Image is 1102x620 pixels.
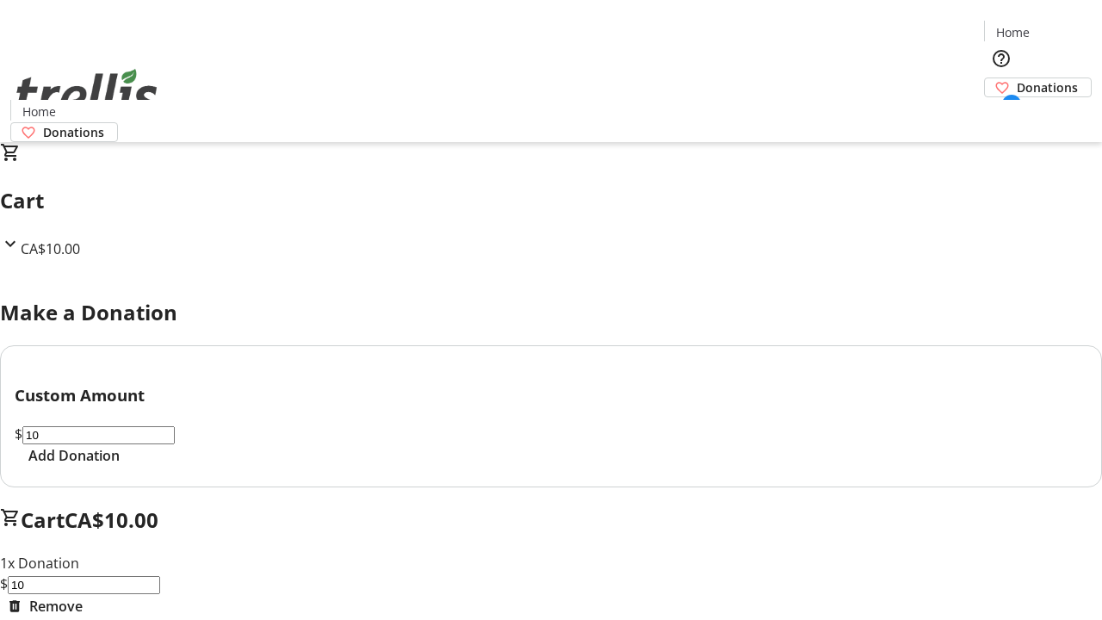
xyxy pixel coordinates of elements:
span: Donations [43,123,104,141]
button: Help [984,41,1018,76]
button: Cart [984,97,1018,132]
h3: Custom Amount [15,383,1087,407]
span: Donations [1017,78,1078,96]
a: Donations [984,77,1092,97]
a: Home [11,102,66,121]
a: Home [985,23,1040,41]
span: Home [22,102,56,121]
img: Orient E2E Organization RHEd66kvN3's Logo [10,50,164,136]
span: Remove [29,596,83,617]
input: Donation Amount [8,576,160,594]
button: Add Donation [15,445,133,466]
span: CA$10.00 [21,239,80,258]
input: Donation Amount [22,426,175,444]
a: Donations [10,122,118,142]
span: Add Donation [28,445,120,466]
span: $ [15,425,22,443]
span: CA$10.00 [65,505,158,534]
span: Home [996,23,1030,41]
